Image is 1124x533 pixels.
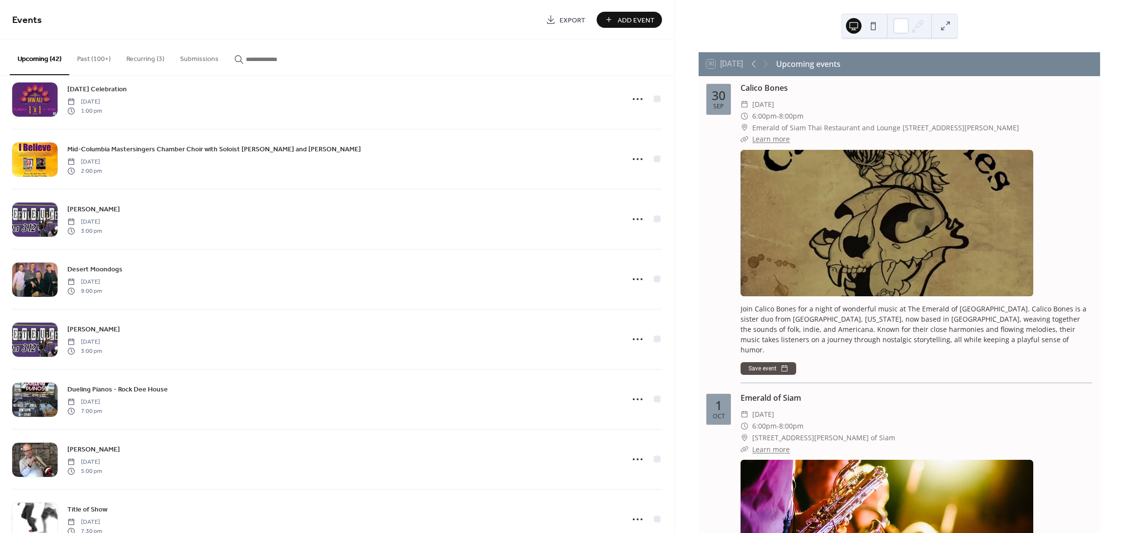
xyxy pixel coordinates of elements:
[67,444,120,455] a: [PERSON_NAME]
[67,504,107,515] a: Title of Show
[67,338,102,347] span: [DATE]
[67,265,122,275] span: Desert Moondogs
[67,347,102,355] span: 3:00 pm
[777,110,779,122] span: -
[67,204,120,215] a: [PERSON_NAME]
[712,89,725,102] div: 30
[741,432,748,444] div: ​
[741,99,748,110] div: ​
[776,58,841,70] div: Upcoming events
[67,398,102,407] span: [DATE]
[67,518,102,527] span: [DATE]
[741,110,748,122] div: ​
[741,420,748,432] div: ​
[752,122,1019,134] span: Emerald of Siam Thai Restaurant and Lounge [STREET_ADDRESS][PERSON_NAME]
[67,84,127,95] span: [DATE] Celebration
[741,444,748,455] div: ​
[67,324,120,335] a: [PERSON_NAME]
[67,467,102,475] span: 5:00 pm
[67,226,102,235] span: 3:00 pm
[67,287,102,295] span: 9:00 pm
[67,325,120,335] span: [PERSON_NAME]
[779,110,803,122] span: 8:00pm
[560,15,585,25] span: Export
[67,83,127,95] a: [DATE] Celebration
[67,458,102,467] span: [DATE]
[67,264,122,275] a: Desert Moondogs
[539,12,593,28] a: Export
[741,122,748,134] div: ​
[172,40,226,74] button: Submissions
[779,420,803,432] span: 8:00pm
[597,12,662,28] button: Add Event
[752,99,774,110] span: [DATE]
[752,420,777,432] span: 6:00pm
[67,143,361,155] a: Mid-Columbia Mastersingers Chamber Choir with Soloist [PERSON_NAME] and [PERSON_NAME]
[67,144,361,155] span: Mid-Columbia Mastersingers Chamber Choir with Soloist [PERSON_NAME] and [PERSON_NAME]
[741,304,1092,355] div: Join Calico Bones for a night of wonderful music at The Emerald of [GEOGRAPHIC_DATA]. Calico Bone...
[67,278,102,287] span: [DATE]
[713,103,724,110] div: Sep
[752,134,790,143] a: Learn more
[713,413,725,420] div: Oct
[10,40,69,75] button: Upcoming (42)
[67,205,120,215] span: [PERSON_NAME]
[752,409,774,420] span: [DATE]
[67,158,102,166] span: [DATE]
[752,110,777,122] span: 6:00pm
[67,166,102,175] span: 2:00 pm
[67,106,102,115] span: 1:00 pm
[741,362,796,375] button: Save event
[67,407,102,415] span: 7:00 pm
[777,420,779,432] span: -
[67,218,102,226] span: [DATE]
[715,399,722,411] div: 1
[741,82,788,93] a: Calico Bones
[67,98,102,106] span: [DATE]
[12,11,42,30] span: Events
[752,432,895,444] span: [STREET_ADDRESS][PERSON_NAME] of Siam
[119,40,172,74] button: Recurring (3)
[69,40,119,74] button: Past (100+)
[618,15,655,25] span: Add Event
[67,384,168,395] a: Dueling Pianos - Rock Dee House
[752,445,790,454] a: Learn more
[67,505,107,515] span: Title of Show
[741,409,748,420] div: ​
[741,392,801,403] a: Emerald of Siam
[741,133,748,145] div: ​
